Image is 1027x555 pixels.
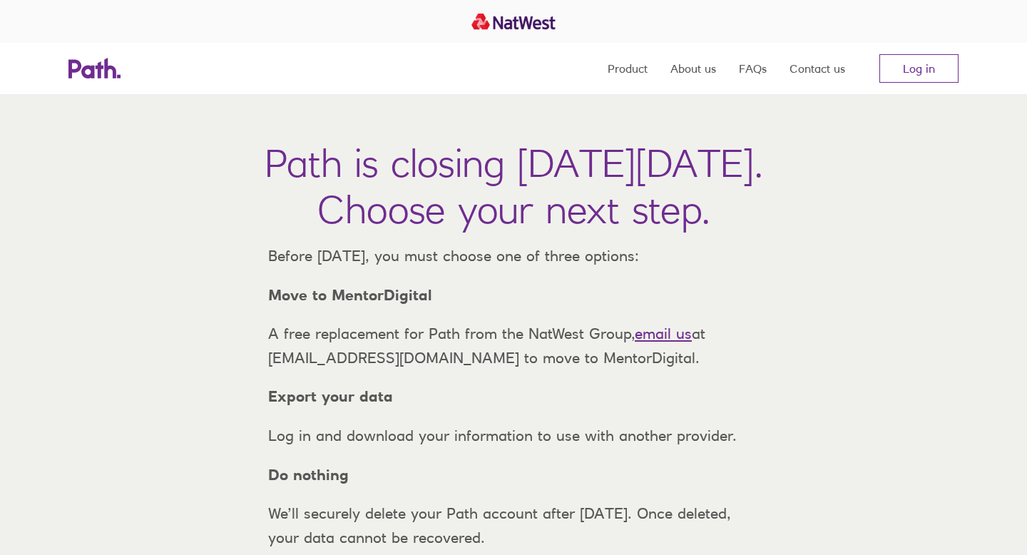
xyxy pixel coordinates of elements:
a: email us [635,325,692,342]
strong: Do nothing [268,466,349,484]
h1: Path is closing [DATE][DATE]. Choose your next step. [265,140,763,233]
a: Contact us [790,43,845,94]
strong: Move to MentorDigital [268,286,432,304]
a: Product [608,43,648,94]
strong: Export your data [268,387,393,405]
a: About us [670,43,716,94]
p: We’ll securely delete your Path account after [DATE]. Once deleted, your data cannot be recovered. [257,501,770,549]
p: Before [DATE], you must choose one of three options: [257,244,770,268]
a: FAQs [739,43,767,94]
p: A free replacement for Path from the NatWest Group, at [EMAIL_ADDRESS][DOMAIN_NAME] to move to Me... [257,322,770,370]
a: Log in [879,54,959,83]
p: Log in and download your information to use with another provider. [257,424,770,448]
